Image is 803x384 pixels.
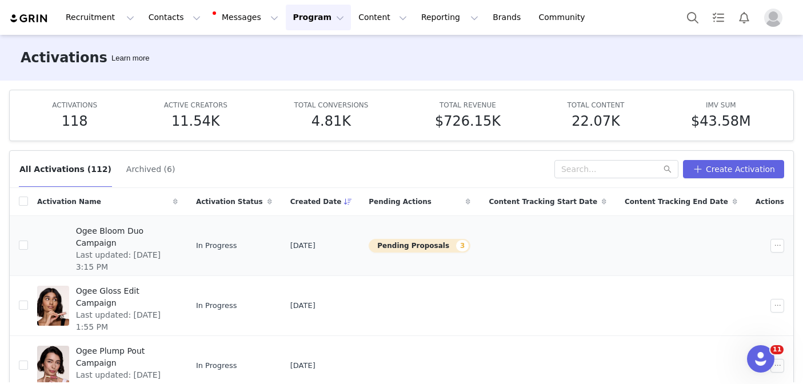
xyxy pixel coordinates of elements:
[52,101,97,109] span: ACTIVATIONS
[76,285,171,309] span: Ogee Gloss Edit Campaign
[764,9,782,27] img: placeholder-profile.jpg
[290,300,315,311] span: [DATE]
[414,5,485,30] button: Reporting
[664,165,672,173] i: icon: search
[164,101,227,109] span: ACTIVE CREATORS
[747,345,774,373] iframe: Intercom live chat
[691,111,751,131] h5: $43.58M
[625,197,728,207] span: Content Tracking End Date
[486,5,531,30] a: Brands
[290,240,315,251] span: [DATE]
[286,5,351,30] button: Program
[351,5,414,30] button: Content
[290,197,342,207] span: Created Date
[37,197,101,207] span: Activation Name
[76,345,171,369] span: Ogee Plump Pout Campaign
[683,160,784,178] button: Create Activation
[37,223,178,269] a: Ogee Bloom Duo CampaignLast updated: [DATE] 3:15 PM
[294,101,368,109] span: TOTAL CONVERSIONS
[9,13,49,24] img: grin logo
[21,47,107,68] h3: Activations
[196,197,263,207] span: Activation Status
[369,197,432,207] span: Pending Actions
[732,5,757,30] button: Notifications
[208,5,285,30] button: Messages
[76,249,171,273] span: Last updated: [DATE] 3:15 PM
[109,53,151,64] div: Tooltip anchor
[746,190,793,214] div: Actions
[435,111,501,131] h5: $726.15K
[311,111,351,131] h5: 4.81K
[554,160,678,178] input: Search...
[62,111,88,131] h5: 118
[706,5,731,30] a: Tasks
[680,5,705,30] button: Search
[196,360,237,371] span: In Progress
[369,239,470,253] button: Pending Proposals3
[489,197,597,207] span: Content Tracking Start Date
[196,240,237,251] span: In Progress
[290,360,315,371] span: [DATE]
[76,309,171,333] span: Last updated: [DATE] 1:55 PM
[76,225,171,249] span: Ogee Bloom Duo Campaign
[37,283,178,329] a: Ogee Gloss Edit CampaignLast updated: [DATE] 1:55 PM
[142,5,207,30] button: Contacts
[532,5,597,30] a: Community
[196,300,237,311] span: In Progress
[126,160,176,178] button: Archived (6)
[572,111,620,131] h5: 22.07K
[770,345,784,354] span: 11
[568,101,625,109] span: TOTAL CONTENT
[171,111,219,131] h5: 11.54K
[19,160,112,178] button: All Activations (112)
[757,9,794,27] button: Profile
[59,5,141,30] button: Recruitment
[706,101,736,109] span: IMV SUM
[440,101,496,109] span: TOTAL REVENUE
